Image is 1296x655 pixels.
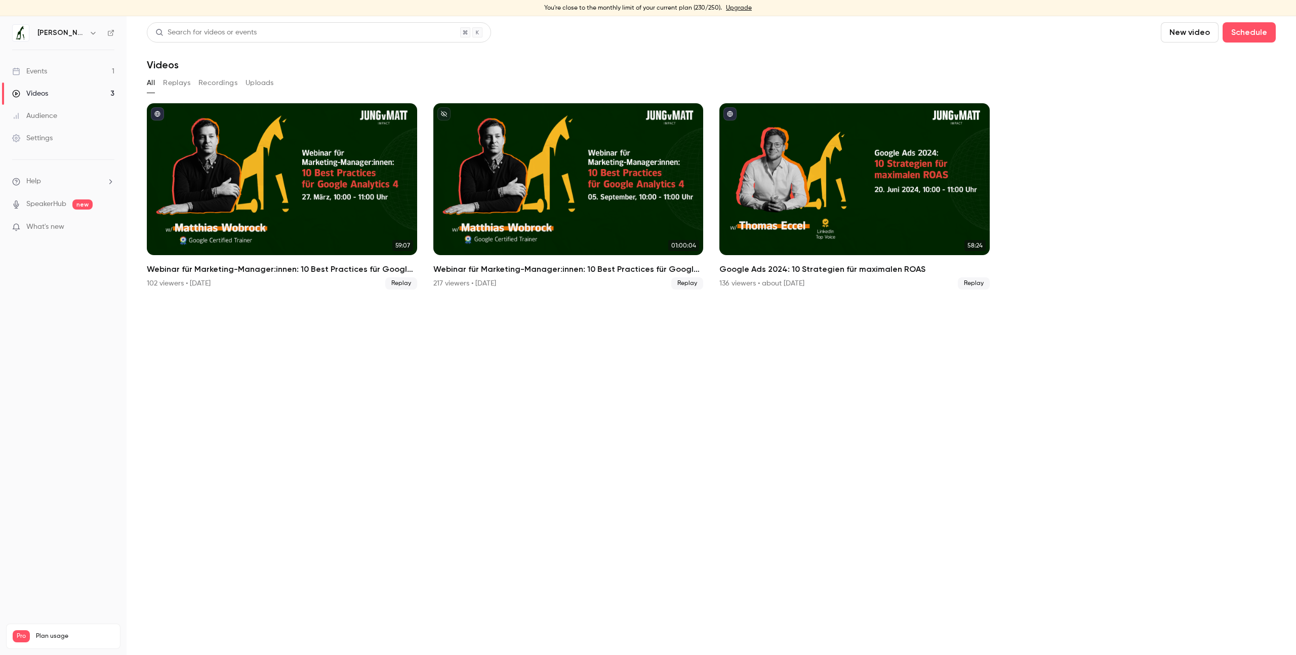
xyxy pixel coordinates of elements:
[26,199,66,210] a: SpeakerHub
[26,222,64,232] span: What's new
[12,111,57,121] div: Audience
[964,240,986,251] span: 58:24
[668,240,699,251] span: 01:00:04
[1223,22,1276,43] button: Schedule
[72,199,93,210] span: new
[246,75,274,91] button: Uploads
[198,75,237,91] button: Recordings
[433,263,704,275] h2: Webinar für Marketing-Manager:innen: 10 Best Practices für Google Analytics 4
[726,4,752,12] a: Upgrade
[719,278,804,289] div: 136 viewers • about [DATE]
[719,103,990,290] a: 58:24Google Ads 2024: 10 Strategien für maximalen ROAS136 viewers • about [DATE]Replay
[36,632,114,640] span: Plan usage
[147,59,179,71] h1: Videos
[147,75,155,91] button: All
[12,176,114,187] li: help-dropdown-opener
[433,103,704,290] a: 01:00:04Webinar für Marketing-Manager:innen: 10 Best Practices für Google Analytics 4217 viewers ...
[147,103,417,290] a: 59:07Webinar für Marketing-Manager:innen: 10 Best Practices für Google Analytics 4102 viewers • [...
[155,27,257,38] div: Search for videos or events
[719,103,990,290] li: Google Ads 2024: 10 Strategien für maximalen ROAS
[392,240,413,251] span: 59:07
[719,263,990,275] h2: Google Ads 2024: 10 Strategien für maximalen ROAS
[37,28,85,38] h6: [PERSON_NAME] von [PERSON_NAME] IMPACT
[163,75,190,91] button: Replays
[671,277,703,290] span: Replay
[1161,22,1219,43] button: New video
[385,277,417,290] span: Replay
[958,277,990,290] span: Replay
[147,103,417,290] li: Webinar für Marketing-Manager:innen: 10 Best Practices für Google Analytics 4
[102,223,114,232] iframe: Noticeable Trigger
[433,278,496,289] div: 217 viewers • [DATE]
[12,66,47,76] div: Events
[13,25,29,41] img: Jung von Matt IMPACT
[147,263,417,275] h2: Webinar für Marketing-Manager:innen: 10 Best Practices für Google Analytics 4
[723,107,737,120] button: published
[13,630,30,642] span: Pro
[147,103,1276,290] ul: Videos
[147,278,211,289] div: 102 viewers • [DATE]
[151,107,164,120] button: published
[433,103,704,290] li: Webinar für Marketing-Manager:innen: 10 Best Practices für Google Analytics 4
[26,176,41,187] span: Help
[437,107,451,120] button: unpublished
[147,22,1276,649] section: Videos
[12,133,53,143] div: Settings
[12,89,48,99] div: Videos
